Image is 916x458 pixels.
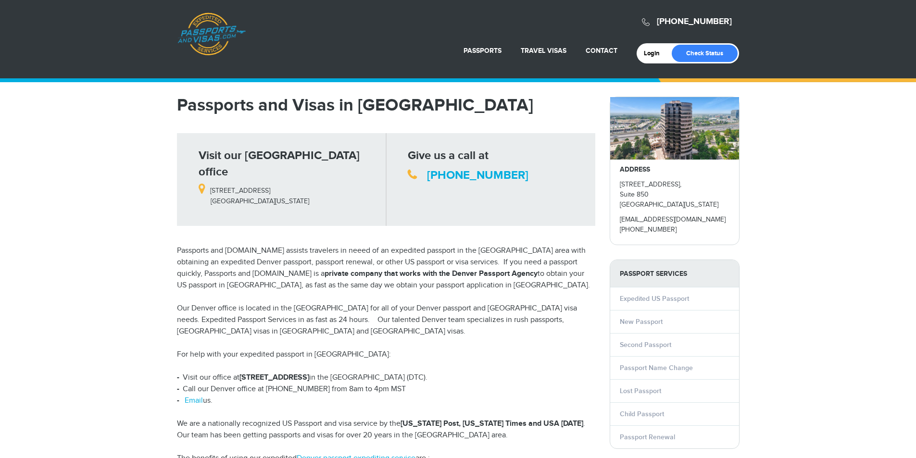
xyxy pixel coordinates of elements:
strong: PASSPORT SERVICES [610,260,739,287]
a: Second Passport [620,341,671,349]
strong: Visit our [GEOGRAPHIC_DATA] office [199,149,360,179]
a: Passports [464,47,502,55]
p: [STREET_ADDRESS], Suite 850 [GEOGRAPHIC_DATA][US_STATE] [620,180,729,210]
a: Child Passport [620,410,664,418]
strong: [STREET_ADDRESS] [239,373,309,382]
strong: private company that works with the Denver Passport Agency [325,269,538,278]
li: us. [177,395,595,407]
li: Visit our office at in the [GEOGRAPHIC_DATA] (DTC). [177,372,595,384]
strong: Give us a call at [408,149,489,162]
a: Login [644,50,666,57]
a: Contact [586,47,617,55]
a: New Passport [620,318,663,326]
a: Lost Passport [620,387,661,395]
img: passportsandvisas_denver_5251_dtc_parkway_-_28de80_-_029b8f063c7946511503b0bb3931d518761db640.jpg [610,97,739,160]
a: Passport Renewal [620,433,675,441]
p: Passports and [DOMAIN_NAME] assists travelers in neeed of an expedited passport in the [GEOGRAPHI... [177,245,595,291]
a: Passports & [DOMAIN_NAME] [177,12,246,56]
a: Passport Name Change [620,364,693,372]
p: We are a nationally recognized US Passport and visa service by the . Our team has been getting pa... [177,418,595,441]
h1: Passports and Visas in [GEOGRAPHIC_DATA] [177,97,595,114]
li: Call our Denver office at [PHONE_NUMBER] from 8am to 4pm MST [177,384,595,395]
p: Our Denver office is located in the [GEOGRAPHIC_DATA] for all of your Denver passport and [GEOGRA... [177,303,595,337]
a: Email [185,396,203,405]
a: Expedited US Passport [620,295,689,303]
p: For help with your expedited passport in [GEOGRAPHIC_DATA]: [177,349,595,360]
a: [PHONE_NUMBER] [427,168,528,182]
strong: [US_STATE] Post, [US_STATE] Times and USA [DATE] [401,419,583,428]
p: [PHONE_NUMBER] [620,225,729,235]
strong: ADDRESS [620,165,650,173]
a: [EMAIL_ADDRESS][DOMAIN_NAME] [620,216,726,223]
a: Check Status [672,45,738,62]
a: [PHONE_NUMBER] [657,16,732,27]
a: Travel Visas [521,47,566,55]
p: [STREET_ADDRESS] [GEOGRAPHIC_DATA][US_STATE] [199,180,379,206]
